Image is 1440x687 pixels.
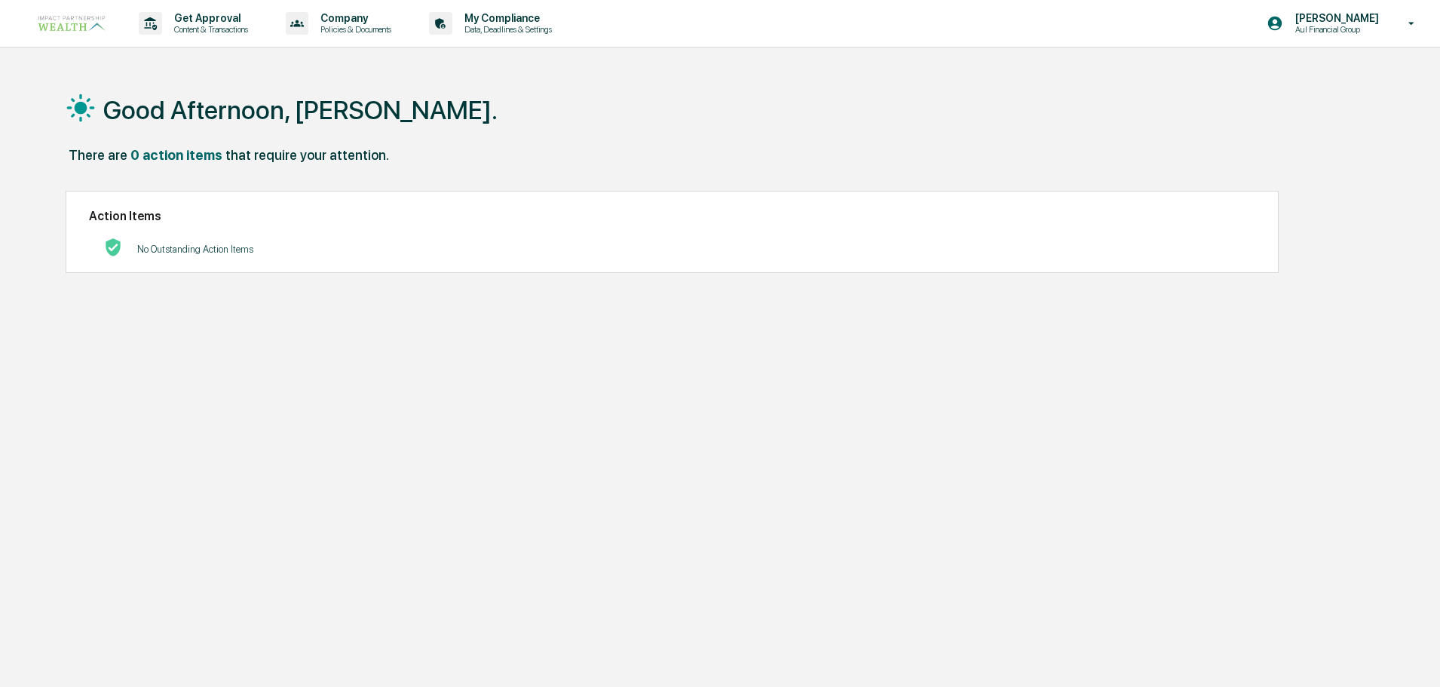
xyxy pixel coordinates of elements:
[69,147,127,163] div: There are
[225,147,389,163] div: that require your attention.
[1283,24,1386,35] p: Aul Financial Group
[104,238,122,256] img: No Actions logo
[452,24,559,35] p: Data, Deadlines & Settings
[308,24,399,35] p: Policies & Documents
[452,12,559,24] p: My Compliance
[162,12,256,24] p: Get Approval
[130,147,222,163] div: 0 action items
[89,209,1255,223] h2: Action Items
[137,244,253,255] p: No Outstanding Action Items
[308,12,399,24] p: Company
[36,14,109,33] img: logo
[1283,12,1386,24] p: [PERSON_NAME]
[162,24,256,35] p: Content & Transactions
[103,95,498,125] h1: Good Afternoon, [PERSON_NAME].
